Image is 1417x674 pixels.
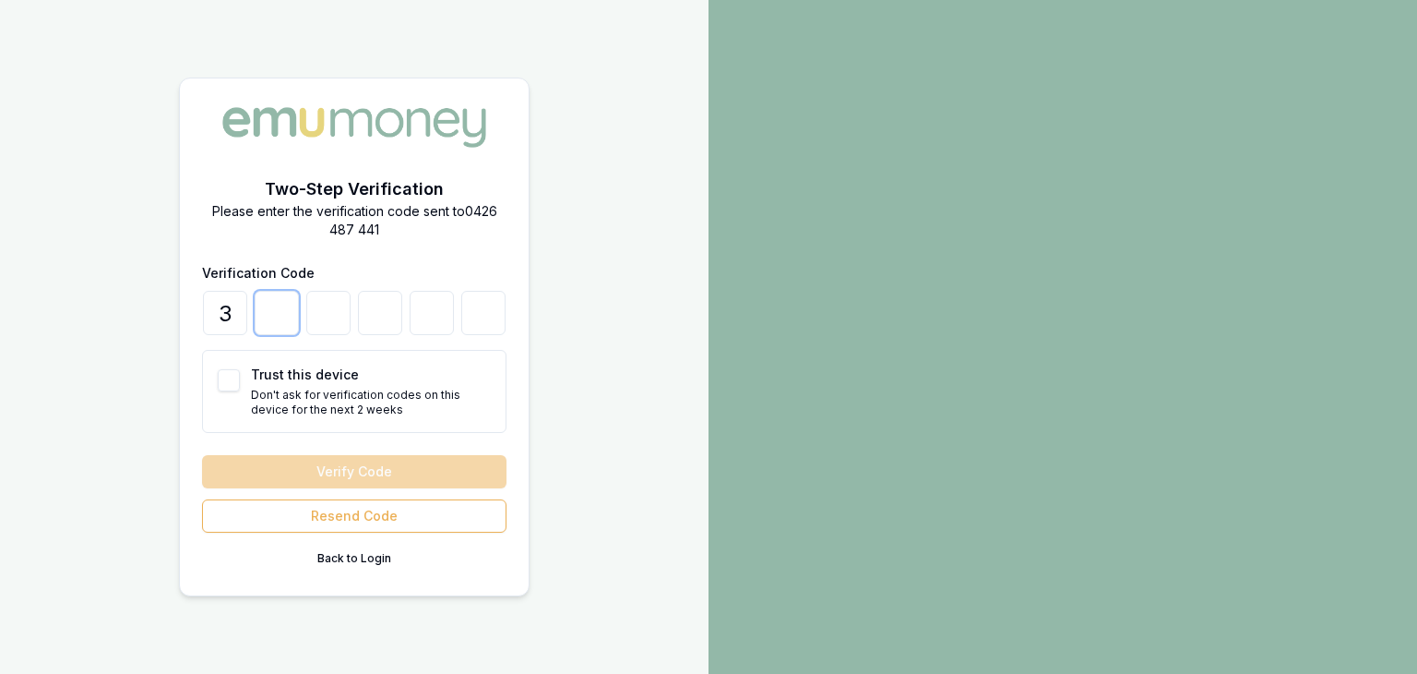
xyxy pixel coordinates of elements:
[202,544,506,573] button: Back to Login
[202,202,506,239] p: Please enter the verification code sent to 0426 487 441
[251,388,491,417] p: Don't ask for verification codes on this device for the next 2 weeks
[202,176,506,202] h2: Two-Step Verification
[251,367,359,382] label: Trust this device
[216,101,493,154] img: Emu Money
[202,265,315,281] label: Verification Code
[202,499,506,533] button: Resend Code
